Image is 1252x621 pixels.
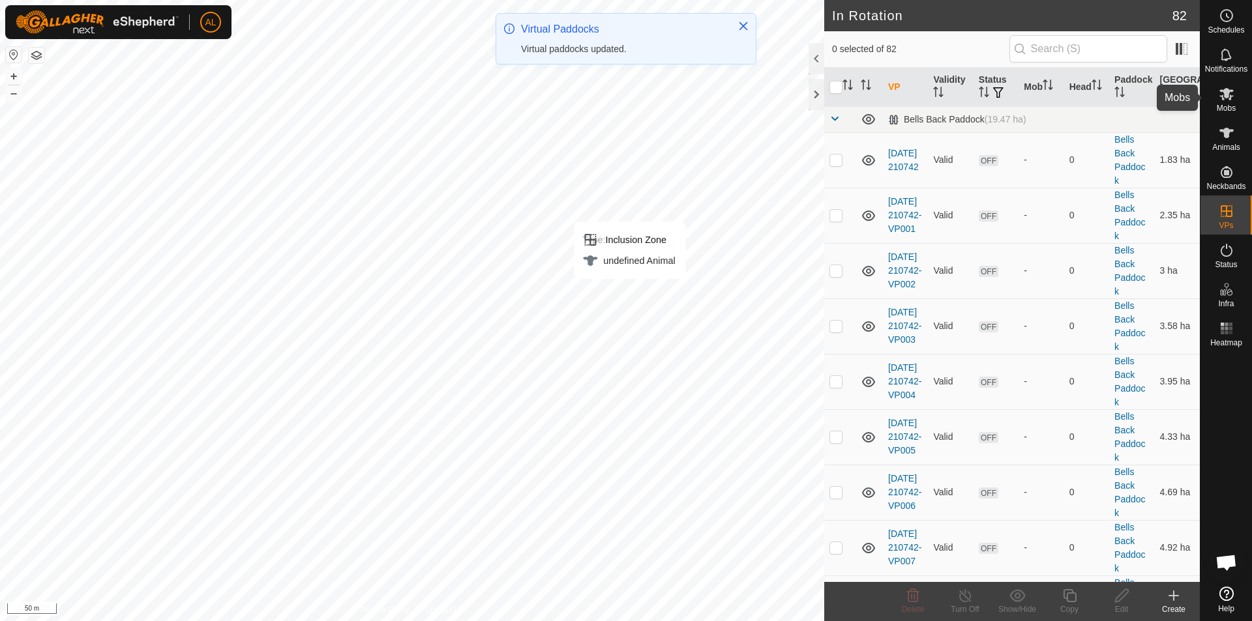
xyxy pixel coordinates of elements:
p-sorticon: Activate to sort [1092,81,1102,92]
button: – [6,85,22,101]
h2: In Rotation [832,8,1172,23]
span: OFF [979,321,998,332]
td: 0 [1064,298,1109,354]
p-sorticon: Activate to sort [842,81,853,92]
span: Schedules [1208,26,1244,34]
span: Delete [902,605,925,614]
td: Valid [928,132,973,188]
span: 82 [1172,6,1187,25]
a: [DATE] 210742-VP005 [888,418,921,455]
td: Valid [928,188,973,243]
th: [GEOGRAPHIC_DATA] Area [1155,68,1200,107]
button: Close [734,17,753,35]
a: Contact Us [425,604,464,616]
td: 4.33 ha [1155,409,1200,465]
a: [DATE] 210742-VP007 [888,528,921,566]
span: Neckbands [1206,182,1245,190]
button: Reset Map [6,47,22,63]
a: [DATE] 210742 [888,148,919,172]
th: Validity [928,68,973,107]
td: 0 [1064,188,1109,243]
span: VPs [1219,222,1233,229]
a: [DATE] 210742-VP006 [888,473,921,511]
div: - [1024,430,1058,444]
div: Copy [1043,603,1095,615]
div: Turn Off [939,603,991,615]
div: - [1024,209,1058,222]
td: 2.35 ha [1155,188,1200,243]
th: Paddock [1109,68,1154,107]
td: Valid [928,465,973,520]
input: Search (S) [1009,35,1167,63]
a: [DATE] 210742-VP002 [888,252,921,289]
a: Bells Back Paddock [1114,300,1145,352]
div: Virtual paddocks updated. [521,42,724,56]
div: Show/Hide [991,603,1043,615]
span: Mobs [1217,104,1236,112]
div: undefined Animal [582,253,675,268]
td: Valid [928,409,973,465]
td: 3.58 ha [1155,298,1200,354]
span: OFF [979,432,998,443]
div: - [1024,485,1058,499]
td: Valid [928,298,973,354]
a: Bells Back Paddock [1114,411,1145,463]
a: Bells Back Paddock [1114,467,1145,518]
div: - [1024,319,1058,333]
p-sorticon: Activate to sort [933,89,944,99]
a: Bells Back Paddock [1114,356,1145,407]
div: Edit [1095,603,1148,615]
span: OFF [979,266,998,277]
span: Animals [1212,143,1240,151]
div: Open chat [1207,543,1246,582]
img: Gallagher Logo [16,10,179,34]
td: 1.83 ha [1155,132,1200,188]
td: 0 [1064,243,1109,298]
td: 0 [1064,132,1109,188]
div: - [1024,375,1058,388]
span: Infra [1218,300,1234,308]
a: [DATE] 210742-VP001 [888,196,921,234]
td: 4.92 ha [1155,520,1200,575]
p-sorticon: Activate to sort [1180,89,1191,99]
td: 4.69 ha [1155,465,1200,520]
td: Valid [928,520,973,575]
span: AL [205,16,216,29]
p-sorticon: Activate to sort [1043,81,1053,92]
div: Inclusion Zone [582,232,675,248]
a: [DATE] 210742-VP003 [888,307,921,345]
td: Valid [928,354,973,409]
div: Virtual Paddocks [521,22,724,37]
span: OFF [979,377,998,388]
span: Status [1215,261,1237,268]
td: 3 ha [1155,243,1200,298]
td: 0 [1064,520,1109,575]
a: Bells Back Paddock [1114,190,1145,241]
a: Bells Back Paddock [1114,134,1145,186]
a: Bells Back Paddock [1114,245,1145,296]
td: 3.95 ha [1155,354,1200,409]
span: Heatmap [1210,339,1242,347]
a: [DATE] 210742-VP004 [888,362,921,400]
a: Bells Back Paddock [1114,522,1145,573]
div: - [1024,264,1058,278]
td: 0 [1064,354,1109,409]
button: Map Layers [29,48,44,63]
p-sorticon: Activate to sort [979,89,989,99]
div: Bells Back Paddock [888,114,1026,125]
td: Valid [928,243,973,298]
span: OFF [979,543,998,554]
span: Notifications [1205,65,1247,73]
a: Help [1200,581,1252,618]
p-sorticon: Activate to sort [1114,89,1125,99]
th: VP [883,68,928,107]
span: OFF [979,155,998,166]
span: OFF [979,210,998,222]
div: - [1024,153,1058,167]
button: + [6,68,22,84]
p-sorticon: Activate to sort [861,81,871,92]
a: Privacy Policy [361,604,410,616]
th: Status [974,68,1019,107]
span: Help [1218,605,1234,613]
span: (19.47 ha) [985,114,1026,124]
